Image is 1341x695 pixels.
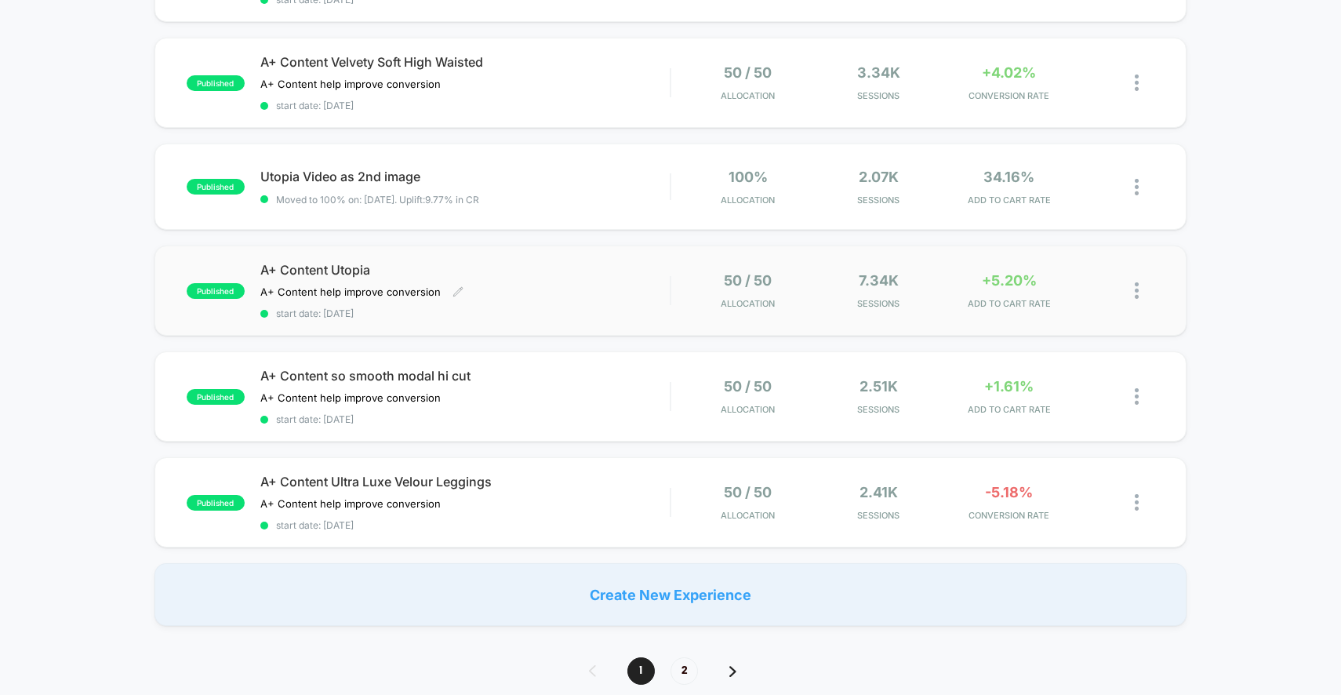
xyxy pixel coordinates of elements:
span: ADD TO CART RATE [947,195,1070,206]
span: Allocation [721,195,775,206]
img: close [1135,75,1139,91]
span: 2 [670,657,698,685]
span: Allocation [721,510,775,521]
span: 2.51k [859,378,898,395]
span: Allocation [721,298,775,309]
span: published [187,179,245,195]
span: published [187,75,245,91]
span: A+ Content so smooth modal hi cut [260,368,670,384]
span: ADD TO CART RATE [947,404,1070,415]
span: A+ Content help improve conversion [260,497,441,510]
span: Sessions [817,298,939,309]
span: Sessions [817,404,939,415]
span: Moved to 100% on: [DATE] . Uplift: 9.77% in CR [276,194,479,206]
span: 2.41k [859,484,898,500]
span: 50 / 50 [724,378,772,395]
span: +5.20% [982,272,1037,289]
div: Create New Experience [154,563,1187,626]
span: 7.34k [859,272,899,289]
span: published [187,495,245,511]
span: A+ Content Ultra Luxe Velour Leggings [260,474,670,489]
img: close [1135,494,1139,511]
img: close [1135,282,1139,299]
span: 50 / 50 [724,64,772,81]
span: Sessions [817,510,939,521]
span: Allocation [721,90,775,101]
img: close [1135,179,1139,195]
span: Sessions [817,195,939,206]
span: 1 [627,657,655,685]
span: start date: [DATE] [260,100,670,111]
span: 50 / 50 [724,272,772,289]
span: A+ Content help improve conversion [260,391,441,404]
span: 3.34k [857,64,900,81]
span: A+ Content Utopia [260,262,670,278]
span: start date: [DATE] [260,519,670,531]
span: A+ Content help improve conversion [260,286,441,298]
span: CONVERSION RATE [947,510,1070,521]
img: close [1135,388,1139,405]
span: 2.07k [859,169,899,185]
span: A+ Content help improve conversion [260,78,441,90]
span: start date: [DATE] [260,413,670,425]
span: 50 / 50 [724,484,772,500]
span: Sessions [817,90,939,101]
span: +1.61% [984,378,1034,395]
span: 34.16% [983,169,1034,185]
span: 100% [729,169,768,185]
span: +4.02% [982,64,1036,81]
span: CONVERSION RATE [947,90,1070,101]
span: published [187,389,245,405]
span: A+ Content Velvety Soft High Waisted [260,54,670,70]
span: start date: [DATE] [260,307,670,319]
img: pagination forward [729,666,736,677]
span: ADD TO CART RATE [947,298,1070,309]
span: -5.18% [985,484,1033,500]
span: published [187,283,245,299]
span: Utopia Video as 2nd image [260,169,670,184]
span: Allocation [721,404,775,415]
